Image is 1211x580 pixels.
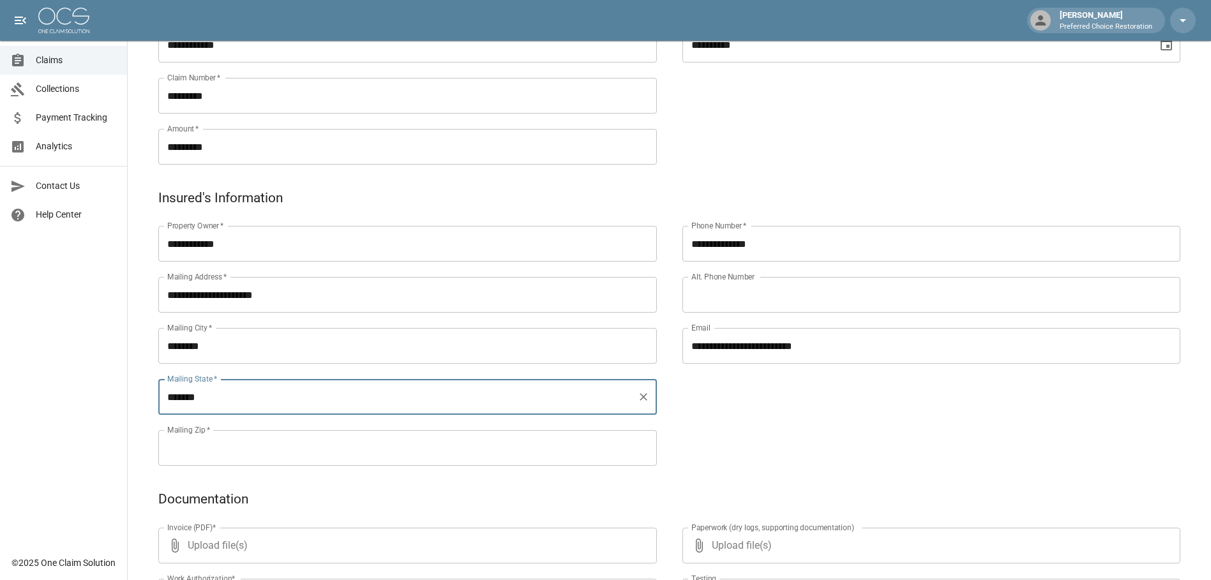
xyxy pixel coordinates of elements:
label: Amount [167,123,199,134]
div: [PERSON_NAME] [1055,9,1157,32]
label: Claim Number [167,72,220,83]
button: Clear [635,388,652,406]
span: Analytics [36,140,117,153]
label: Mailing Address [167,271,227,282]
label: Mailing City [167,322,213,333]
span: Help Center [36,208,117,221]
label: Invoice (PDF)* [167,522,216,533]
button: open drawer [8,8,33,33]
label: Mailing Zip [167,424,211,435]
img: ocs-logo-white-transparent.png [38,8,89,33]
span: Payment Tracking [36,111,117,124]
div: © 2025 One Claim Solution [11,556,116,569]
label: Phone Number [691,220,746,231]
span: Upload file(s) [188,528,622,563]
button: Choose date, selected date is Sep 29, 2025 [1154,32,1179,57]
span: Upload file(s) [712,528,1147,563]
span: Claims [36,54,117,67]
p: Preferred Choice Restoration [1060,22,1152,33]
label: Paperwork (dry logs, supporting documentation) [691,522,854,533]
label: Alt. Phone Number [691,271,755,282]
label: Email [691,322,711,333]
label: Mailing State [167,373,217,384]
span: Contact Us [36,179,117,193]
label: Property Owner [167,220,224,231]
span: Collections [36,82,117,96]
